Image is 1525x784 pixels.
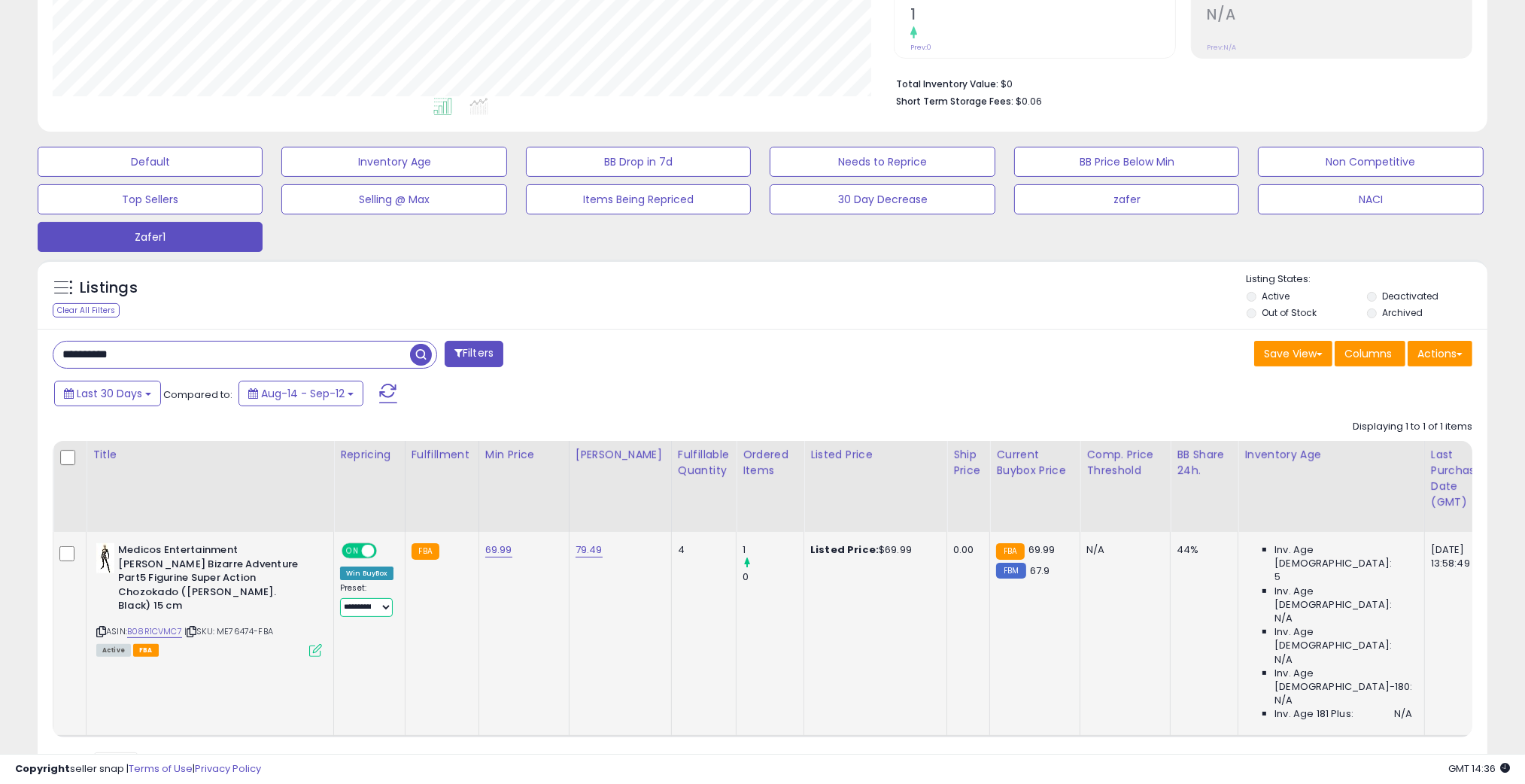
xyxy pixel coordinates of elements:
button: Columns [1335,341,1405,366]
h5: Listings [80,278,138,299]
span: 67.9 [1030,564,1050,578]
div: [DATE] 13:58:49 [1431,543,1481,570]
span: N/A [1274,653,1293,667]
li: $0 [896,74,1461,92]
button: BB Price Below Min [1014,147,1239,177]
div: Preset: [340,583,393,617]
span: Columns [1344,346,1392,361]
span: N/A [1394,707,1412,721]
b: Listed Price: [810,542,879,557]
span: Aug-14 - Sep-12 [261,386,345,401]
span: All listings currently available for purchase on Amazon [96,644,131,657]
b: Total Inventory Value: [896,77,998,90]
strong: Copyright [15,761,70,776]
button: Actions [1408,341,1472,366]
button: 30 Day Decrease [770,184,995,214]
button: Zafer1 [38,222,263,252]
button: Non Competitive [1258,147,1483,177]
span: Inv. Age [DEMOGRAPHIC_DATA]: [1274,543,1412,570]
span: Last 30 Days [77,386,142,401]
div: Clear All Filters [53,303,120,318]
button: Inventory Age [281,147,506,177]
span: 2025-10-14 14:36 GMT [1448,761,1510,776]
div: $69.99 [810,543,935,557]
button: Default [38,147,263,177]
button: Items Being Repriced [526,184,751,214]
span: OFF [375,545,399,558]
div: Ship Price [953,447,983,479]
a: 79.49 [576,542,603,558]
div: Last Purchase Date (GMT) [1431,447,1486,510]
span: N/A [1274,694,1293,707]
div: Comp. Price Threshold [1086,447,1164,479]
div: Ordered Items [743,447,797,479]
div: Displaying 1 to 1 of 1 items [1353,420,1472,434]
span: ON [343,545,362,558]
div: N/A [1086,543,1159,557]
div: Min Price [485,447,563,463]
span: Inv. Age 181 Plus: [1274,707,1353,721]
div: Listed Price [810,447,940,463]
div: ASIN: [96,543,322,655]
img: 31Kd7qVJufL._SL40_.jpg [96,543,114,573]
button: zafer [1014,184,1239,214]
div: Inventory Age [1244,447,1417,463]
div: 4 [678,543,725,557]
a: B08R1CVMC7 [127,625,182,638]
button: Aug-14 - Sep-12 [238,381,363,406]
label: Active [1262,290,1290,302]
b: Short Term Storage Fees: [896,95,1013,108]
p: Listing States: [1247,272,1487,287]
h2: 1 [910,6,1174,26]
div: 1 [743,543,804,557]
label: Out of Stock [1262,306,1317,319]
a: Privacy Policy [195,761,261,776]
button: Needs to Reprice [770,147,995,177]
a: Terms of Use [129,761,193,776]
button: NACI [1258,184,1483,214]
small: FBA [996,543,1024,560]
h2: N/A [1208,6,1472,26]
label: Deactivated [1382,290,1438,302]
div: BB Share 24h. [1177,447,1232,479]
small: FBA [412,543,439,560]
small: FBM [996,563,1025,579]
div: 0.00 [953,543,978,557]
span: $0.06 [1016,94,1042,108]
div: Title [93,447,327,463]
div: Current Buybox Price [996,447,1074,479]
span: 5 [1274,570,1280,584]
small: Prev: N/A [1208,43,1237,52]
div: Win BuyBox [340,567,393,580]
button: Top Sellers [38,184,263,214]
div: Repricing [340,447,399,463]
span: 69.99 [1028,542,1056,557]
button: Last 30 Days [54,381,161,406]
span: Compared to: [163,387,232,402]
button: Selling @ Max [281,184,506,214]
button: Save View [1254,341,1332,366]
button: Filters [445,341,503,367]
div: seller snap | | [15,762,261,776]
div: Fulfillment [412,447,472,463]
div: [PERSON_NAME] [576,447,665,463]
button: BB Drop in 7d [526,147,751,177]
div: Fulfillable Quantity [678,447,730,479]
span: FBA [133,644,159,657]
span: | SKU: ME76474-FBA [184,625,273,637]
label: Archived [1382,306,1423,319]
div: 44% [1177,543,1226,557]
div: 0 [743,570,804,584]
a: 69.99 [485,542,512,558]
span: Inv. Age [DEMOGRAPHIC_DATA]-180: [1274,667,1412,694]
span: Inv. Age [DEMOGRAPHIC_DATA]: [1274,585,1412,612]
b: Medicos Entertainment [PERSON_NAME] Bizarre Adventure Part5 Figurine Super Action Chozokado ([PER... [118,543,301,617]
small: Prev: 0 [910,43,931,52]
span: N/A [1274,612,1293,625]
span: Inv. Age [DEMOGRAPHIC_DATA]: [1274,625,1412,652]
